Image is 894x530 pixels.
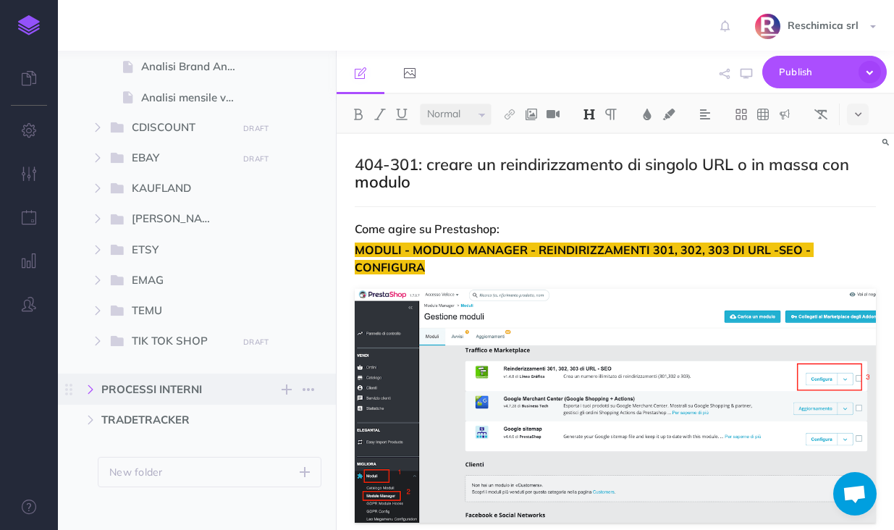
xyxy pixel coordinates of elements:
img: Headings dropdown button [583,109,596,120]
span: EMAG [132,272,227,290]
img: Add image button [525,109,538,120]
span: MODULI - MODULO MANAGER - REINDIRIZZAMENTI 301, 302, 303 DI URL -SEO - CONFIGURA [355,243,814,274]
img: Add video button [547,109,560,120]
span: Publish [779,61,851,83]
img: Create table button [756,109,769,120]
button: New folder [98,457,321,487]
h4: Come agire su Prestashop: [355,223,876,236]
span: Analisi mensile vendita Prodotti - Amazon vendor + seller [il processo] [141,89,249,106]
small: DRAFT [243,154,269,164]
button: DRAFT [238,334,274,350]
button: DRAFT [238,151,274,167]
small: DRAFT [243,124,269,133]
span: PROCESSI INTERNI [101,381,231,398]
img: Link button [503,109,516,120]
img: Text color button [641,109,654,120]
span: TRADETRACKER [101,411,231,429]
img: Paragraph button [604,109,617,120]
img: Clear styles button [814,109,827,120]
small: DRAFT [243,337,269,347]
img: Alignment dropdown menu button [699,109,712,120]
span: CDISCOUNT [132,119,227,138]
span: EBAY [132,149,227,168]
span: TEMU [132,302,227,321]
p: New folder [109,464,163,480]
span: Analisi Brand Analytics_seller Chat GTP_AMAZON [141,58,249,75]
img: Italic button [374,109,387,120]
img: Text background color button [662,109,675,120]
h2: 404-301: creare un reindirizzamento di singolo URL o in massa con modulo [355,156,876,190]
button: DRAFT [238,120,274,137]
div: Aprire la chat [833,472,877,516]
img: Underline button [395,109,408,120]
span: ETSY [132,241,227,260]
span: TIK TOK SHOP [132,332,227,351]
button: Publish [762,56,887,88]
img: SYa4djqk1Oq5LKxmPekz2tk21Z5wK9RqXEiubV6a.png [755,14,780,39]
img: Bold button [352,109,365,120]
img: TSNMUc1dugP9VxhLa70X.png [355,289,876,523]
span: Reschimica srl [780,19,866,32]
span: [PERSON_NAME] [132,210,227,229]
span: KAUFLAND [132,180,227,198]
img: logo-mark.svg [18,15,40,35]
img: Callout dropdown menu button [778,109,791,120]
